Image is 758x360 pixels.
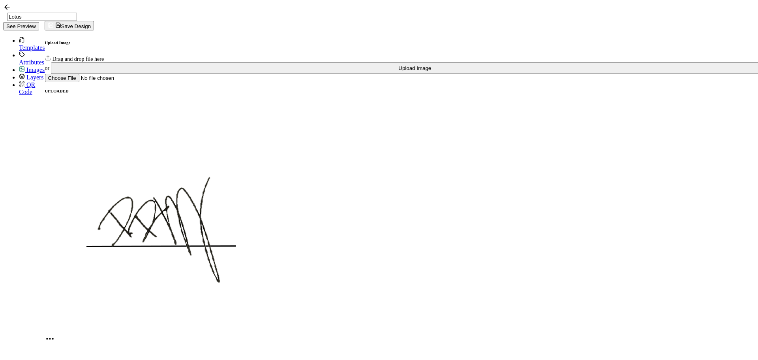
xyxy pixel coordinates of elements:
[719,322,758,360] iframe: Chat Widget
[19,37,45,51] a: Templates
[48,23,91,29] span: Save Design
[19,44,45,51] span: Templates
[26,66,45,73] span: Images
[26,74,44,81] span: Layers
[19,74,44,81] a: Layers
[7,13,77,21] input: Name your certificate
[19,81,35,95] a: QR Code
[19,52,44,66] a: Attributes
[19,59,44,66] span: Attributes
[19,66,45,73] a: Images
[3,22,39,30] button: See Preview
[45,95,282,332] img: 9d88725e-168c-4096-832f-a3b579febb5c.png
[45,56,104,71] span: Drag and drop file here or
[45,21,94,30] button: Save Design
